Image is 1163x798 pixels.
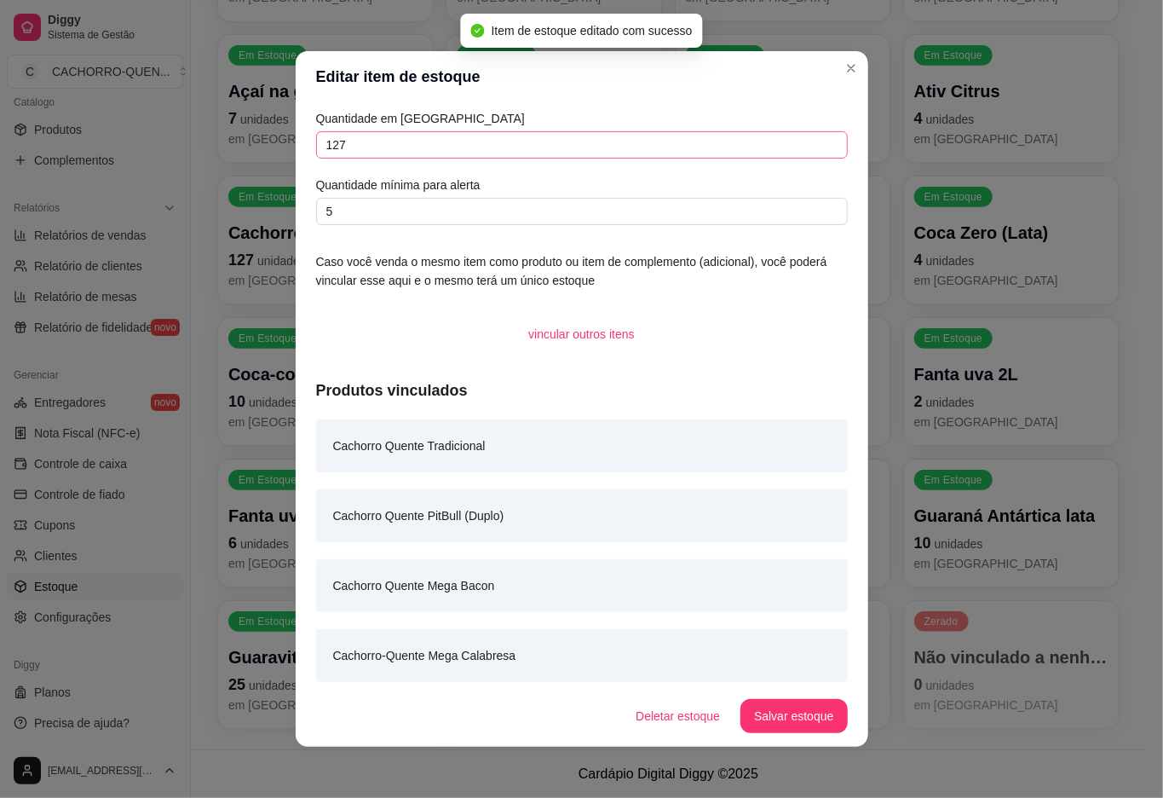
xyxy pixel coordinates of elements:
[622,699,734,733] button: Deletar estoque
[333,506,504,525] article: Cachorro Quente PitBull (Duplo)
[296,51,868,102] header: Editar item de estoque
[316,252,848,290] article: Caso você venda o mesmo item como produto ou item de complemento (adicional), você poderá vincula...
[333,646,516,665] article: Cachorro-Quente Mega Calabresa
[492,24,693,38] span: Item de estoque editado com sucesso
[471,24,485,38] span: check-circle
[316,379,848,402] article: Produtos vinculados
[515,317,648,351] button: vincular outros itens
[740,699,847,733] button: Salvar estoque
[838,55,865,82] button: Close
[316,176,848,194] article: Quantidade mínima para alerta
[333,576,495,595] article: Cachorro Quente Mega Bacon
[316,109,848,128] article: Quantidade em [GEOGRAPHIC_DATA]
[333,437,486,455] article: Cachorro Quente Tradicional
